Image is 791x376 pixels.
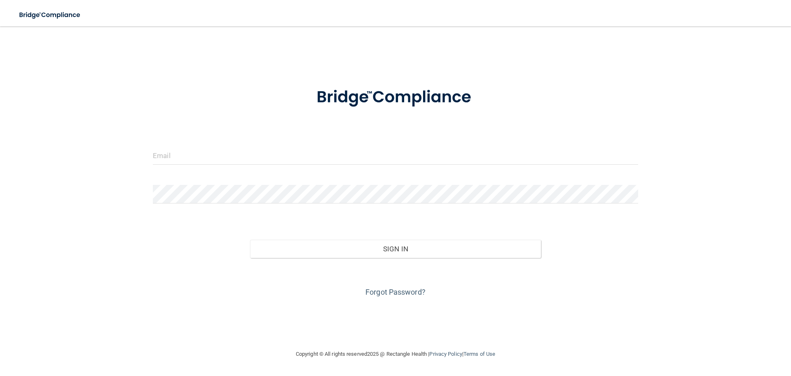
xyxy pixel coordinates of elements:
[365,288,426,296] a: Forgot Password?
[12,7,88,24] img: bridge_compliance_login_screen.278c3ca4.svg
[245,341,546,367] div: Copyright © All rights reserved 2025 @ Rectangle Health | |
[153,146,638,165] input: Email
[429,351,462,357] a: Privacy Policy
[300,76,491,119] img: bridge_compliance_login_screen.278c3ca4.svg
[463,351,495,357] a: Terms of Use
[250,240,541,258] button: Sign In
